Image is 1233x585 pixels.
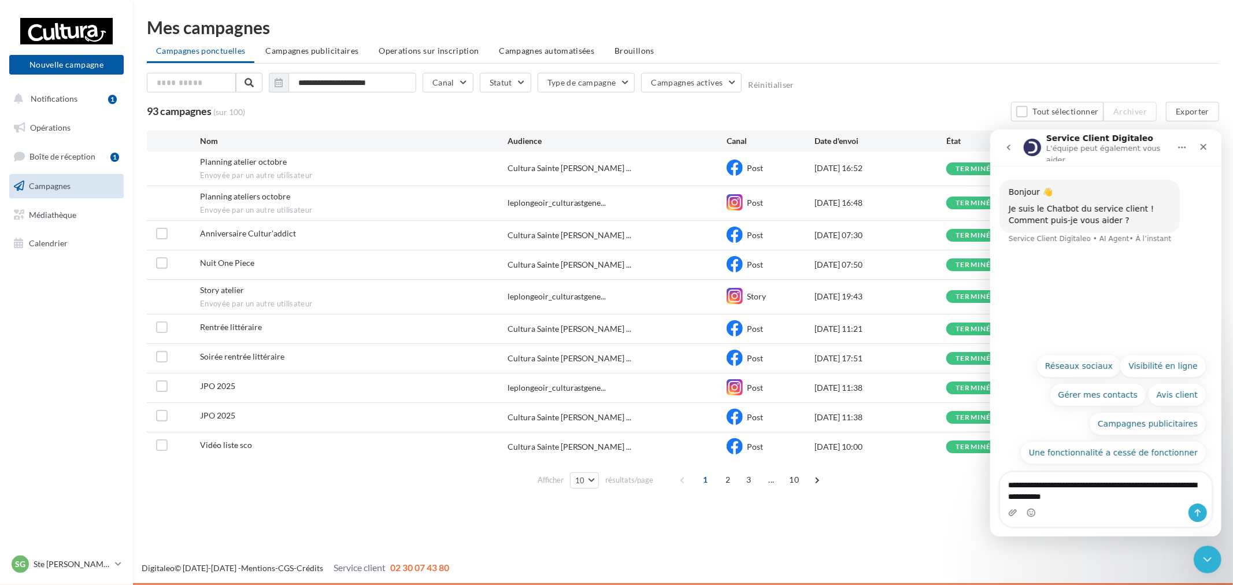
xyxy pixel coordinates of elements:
span: Boîte de réception [29,151,95,161]
span: SG [15,558,25,570]
div: terminée [956,165,996,173]
span: 93 campagnes [147,105,212,117]
div: Nom [200,135,508,147]
span: résultats/page [605,475,653,486]
div: [DATE] 11:21 [814,323,946,335]
a: Digitaleo [142,563,175,573]
div: 1 [108,95,117,104]
span: Planning ateliers octobre [200,191,290,201]
div: [DATE] 16:52 [814,162,946,174]
button: 10 [570,472,599,488]
span: Post [747,383,763,393]
span: Opérations [30,123,71,132]
button: Type de campagne [538,73,635,92]
a: SG Ste [PERSON_NAME] des Bois [9,553,124,575]
span: Cultura Sainte [PERSON_NAME] ... [508,353,632,364]
span: Cultura Sainte [PERSON_NAME] ... [508,412,632,423]
div: [DATE] 10:00 [814,441,946,453]
span: leplongeoir_culturastgene... [508,197,606,209]
span: Cultura Sainte [PERSON_NAME] ... [508,441,632,453]
span: leplongeoir_culturastgene... [508,291,606,302]
a: Boîte de réception1 [7,144,126,169]
span: JPO 2025 [200,410,235,420]
span: Post [747,198,763,208]
span: Post [747,163,763,173]
span: Post [747,230,763,240]
span: (sur 100) [213,106,245,118]
button: Réinitialiser [748,80,794,90]
div: [DATE] 07:30 [814,229,946,241]
div: terminée [956,325,996,333]
span: Planning atelier octobre [200,157,287,166]
span: Calendrier [29,238,68,248]
p: Ste [PERSON_NAME] des Bois [34,558,110,570]
a: Campagnes [7,174,126,198]
div: Canal [727,135,814,147]
span: 10 [784,471,804,489]
span: ... [762,471,780,489]
span: Post [747,324,763,334]
span: © [DATE]-[DATE] - - - [142,563,449,573]
iframe: Intercom live chat [1194,546,1221,573]
span: 3 [739,471,758,489]
a: CGS [278,563,294,573]
span: Afficher [538,475,564,486]
iframe: Intercom live chat [990,129,1221,536]
div: [DATE] 16:48 [814,197,946,209]
a: Mentions [241,563,275,573]
span: Nuit One Piece [200,258,254,268]
span: Vidéo liste sco [200,440,252,450]
span: Cultura Sainte [PERSON_NAME] ... [508,162,632,174]
div: Date d'envoi [814,135,946,147]
span: 2 [719,471,737,489]
div: terminée [956,293,996,301]
span: Post [747,442,763,451]
span: Service client [334,562,386,573]
div: terminée [956,355,996,362]
div: [DATE] 07:50 [814,259,946,271]
button: Campagnes actives [641,73,742,92]
button: Archiver [1104,102,1157,121]
div: Audience [508,135,727,147]
a: Médiathèque [7,203,126,227]
div: terminée [956,414,996,421]
span: Rentrée littéraire [200,322,262,332]
div: [DATE] 11:38 [814,382,946,394]
button: Exporter [1166,102,1219,121]
span: Cultura Sainte [PERSON_NAME] ... [508,229,632,241]
span: Post [747,412,763,422]
a: Calendrier [7,231,126,256]
a: Opérations [7,116,126,140]
div: [DATE] 19:43 [814,291,946,302]
span: Envoyée par un autre utilisateur [200,171,508,181]
span: Post [747,353,763,363]
span: Cultura Sainte [PERSON_NAME] ... [508,323,632,335]
div: terminée [956,199,996,207]
span: 1 [696,471,714,489]
a: Crédits [297,563,323,573]
span: Brouillons [614,46,654,55]
span: Story atelier [200,285,244,295]
span: Post [747,260,763,269]
span: 02 30 07 43 80 [390,562,449,573]
span: Soirée rentrée littéraire [200,351,284,361]
div: [DATE] 17:51 [814,353,946,364]
button: Nouvelle campagne [9,55,124,75]
span: Story [747,291,766,301]
div: terminée [956,261,996,269]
